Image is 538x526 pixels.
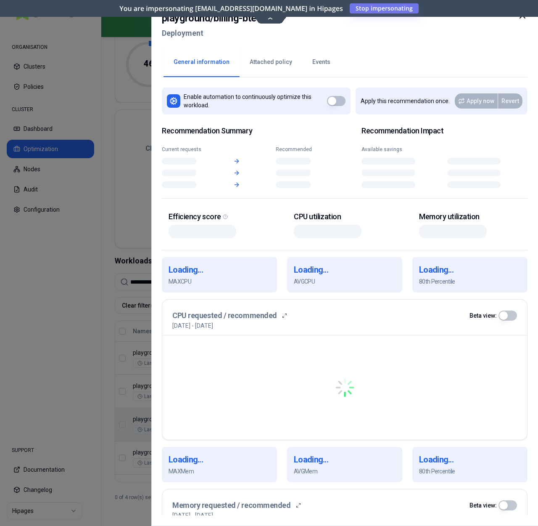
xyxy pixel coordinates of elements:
[172,511,213,520] p: [DATE] - [DATE]
[169,454,270,465] h1: Loading...
[294,467,396,476] p: AVG Mem
[169,264,270,276] h1: Loading...
[162,126,328,136] span: Recommendation Summary
[361,97,450,105] p: Apply this recommendation once.
[172,499,291,511] h3: Memory requested / recommended
[162,146,214,153] div: Current requests
[469,502,497,508] label: Beta view:
[276,146,328,153] div: Recommended
[361,146,442,153] div: Available savings
[169,212,270,222] div: Efficiency score
[294,212,396,222] div: CPU utilization
[172,310,277,321] h3: CPU requested / recommended
[419,264,521,276] h1: Loading...
[361,126,527,136] h2: Recommendation Impact
[172,321,213,330] p: [DATE] - [DATE]
[169,277,270,286] p: MAX CPU
[302,48,340,77] button: Events
[162,11,282,26] h2: playground / billing-bte-4005
[419,467,521,476] p: 80th Percentile
[240,48,302,77] button: Attached policy
[164,48,240,77] button: General information
[169,467,270,476] p: MAX Mem
[469,313,497,319] label: Beta view:
[294,454,396,465] h1: Loading...
[184,93,327,109] p: Enable automation to continuously optimize this workload.
[419,454,521,465] h1: Loading...
[419,277,521,286] p: 80th Percentile
[419,212,521,222] div: Memory utilization
[162,26,282,41] h2: Deployment
[294,264,396,276] h1: Loading...
[294,277,396,286] p: AVG CPU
